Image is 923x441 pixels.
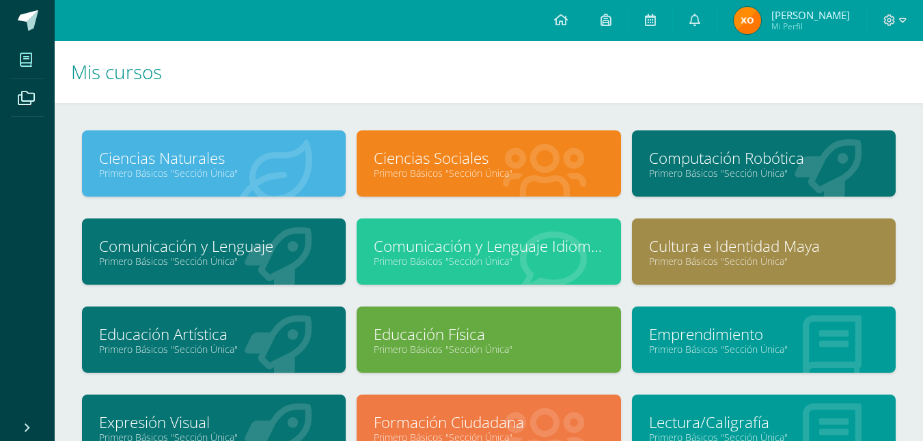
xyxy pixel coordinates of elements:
[771,20,850,32] span: Mi Perfil
[99,324,329,345] a: Educación Artística
[649,324,879,345] a: Emprendimiento
[374,147,603,169] a: Ciencias Sociales
[374,343,603,356] a: Primero Básicos "Sección Única"
[374,167,603,180] a: Primero Básicos "Sección Única"
[649,343,879,356] a: Primero Básicos "Sección Única"
[374,255,603,268] a: Primero Básicos "Sección Única"
[99,412,329,433] a: Expresión Visual
[374,412,603,433] a: Formación Ciudadana
[649,167,879,180] a: Primero Básicos "Sección Única"
[649,255,879,268] a: Primero Básicos "Sección Única"
[649,412,879,433] a: Lectura/Caligrafía
[649,147,879,169] a: Computación Robótica
[99,236,329,257] a: Comunicación y Lenguaje
[99,147,329,169] a: Ciencias Naturales
[374,324,603,345] a: Educación Física
[734,7,761,34] img: 86243bb81fb1a9bcf7d1372635ab2988.png
[99,343,329,356] a: Primero Básicos "Sección Única"
[649,236,879,257] a: Cultura e Identidad Maya
[771,8,850,22] span: [PERSON_NAME]
[99,167,329,180] a: Primero Básicos "Sección Única"
[99,255,329,268] a: Primero Básicos "Sección Única"
[374,236,603,257] a: Comunicación y Lenguaje Idioma Extranjero
[71,59,162,85] span: Mis cursos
